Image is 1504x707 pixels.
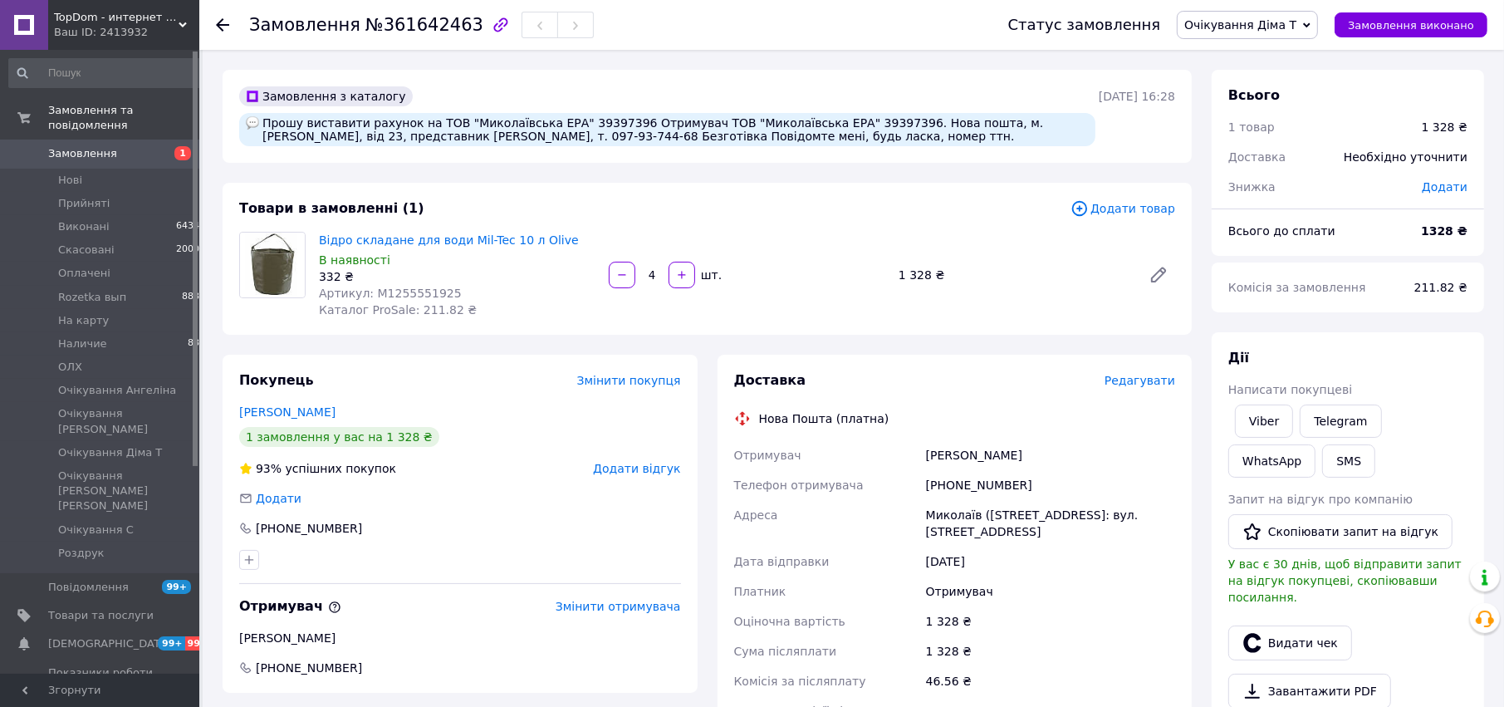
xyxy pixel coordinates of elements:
span: Покупець [239,372,314,388]
span: Додати [1422,180,1467,194]
span: Телефон отримувача [734,479,864,492]
span: [PHONE_NUMBER] [254,660,364,676]
span: Отримувач [239,598,341,614]
span: Повідомлення [48,580,129,595]
span: 1 [174,146,191,160]
span: Замовлення виконано [1348,19,1474,32]
b: 1328 ₴ [1421,224,1467,238]
span: Знижка [1228,180,1276,194]
div: 1 328 ₴ [892,263,1135,287]
time: [DATE] 16:28 [1099,90,1175,103]
span: Оплачені [58,266,110,281]
div: Замовлення з каталогу [239,86,413,106]
span: Показники роботи компанії [48,665,154,695]
div: успішних покупок [239,460,396,477]
img: Відро складане для води Mil-Tec 10 л Olive [240,233,305,297]
span: В наявності [319,253,390,267]
span: Запит на відгук про компанію [1228,493,1413,506]
span: Очікування [PERSON_NAME] [58,406,199,436]
span: Адреса [734,508,778,522]
span: Роздрук [58,546,105,561]
span: Товари та послуги [48,608,154,623]
div: Миколаїв ([STREET_ADDRESS]: вул. [STREET_ADDRESS] [923,500,1178,547]
span: 211.82 ₴ [1414,281,1467,294]
div: [DATE] [923,547,1178,577]
a: WhatsApp [1228,444,1315,478]
a: [PERSON_NAME] [239,405,336,419]
span: Нові [58,173,82,188]
button: SMS [1322,444,1375,478]
span: Написати покупцеві [1228,383,1352,396]
span: 99+ [185,636,213,651]
img: :speech_balloon: [246,116,259,130]
span: Додати відгук [593,462,680,475]
div: [PHONE_NUMBER] [923,470,1178,500]
div: 1 328 ₴ [1422,119,1467,135]
div: Ваш ID: 2413932 [54,25,199,40]
span: Комісія за замовлення [1228,281,1366,294]
span: Дії [1228,350,1249,366]
span: У вас є 30 днів, щоб відправити запит на відгук покупцеві, скопіювавши посилання. [1228,557,1462,604]
div: 1 328 ₴ [923,636,1178,666]
span: 99+ [158,636,185,651]
span: Наличие [58,336,107,351]
span: Платник [734,585,786,598]
a: Редагувати [1142,258,1175,292]
span: 1 товар [1228,120,1275,134]
div: [PHONE_NUMBER] [254,520,364,537]
span: Додати [256,492,301,505]
div: Нова Пошта (платна) [755,410,894,427]
div: 46.56 ₴ [923,666,1178,696]
span: Редагувати [1105,374,1175,387]
span: 20000 [176,243,205,258]
div: Повернутися назад [216,17,229,33]
span: Сума післяплати [734,645,837,658]
span: ОЛХ [58,360,82,375]
span: Замовлення [249,15,360,35]
span: [DEMOGRAPHIC_DATA] [48,636,171,651]
span: 8882 [182,290,205,305]
span: Скасовані [58,243,115,258]
div: шт. [697,267,723,283]
span: Замовлення та повідомлення [48,103,199,133]
span: Всього [1228,87,1280,103]
span: Очікування Діма Т [58,445,162,460]
span: Отримувач [734,449,801,462]
span: Доставка [734,372,806,388]
span: 99+ [162,580,191,594]
span: TopDom - интернет магазин топовых товаров для дома и офиса [54,10,179,25]
div: 1 замовлення у вас на 1 328 ₴ [239,427,439,447]
div: 332 ₴ [319,268,595,285]
span: 64344 [176,219,205,234]
span: Комісія за післяплату [734,675,866,688]
span: Товари в замовленні (1) [239,200,424,216]
span: Прийняті [58,196,110,211]
div: Статус замовлення [1008,17,1161,33]
span: Каталог ProSale: 211.82 ₴ [319,303,477,317]
div: [PERSON_NAME] [239,630,681,646]
span: Змінити отримувача [556,600,681,613]
span: 888 [188,336,205,351]
span: Дата відправки [734,555,830,568]
span: Артикул: M1255551925 [319,287,462,300]
span: Очікування Діма Т [1184,18,1296,32]
a: Viber [1235,405,1293,438]
div: [PERSON_NAME] [923,440,1178,470]
span: Очікування [PERSON_NAME] [PERSON_NAME] [58,469,199,514]
span: Оціночна вартість [734,615,845,628]
span: Змінити покупця [577,374,681,387]
div: 1 328 ₴ [923,606,1178,636]
div: Необхідно уточнити [1334,139,1477,175]
span: На карту [58,313,109,328]
button: Видати чек [1228,626,1352,660]
a: Відро складане для води Mil-Tec 10 л Olive [319,233,579,247]
span: №361642463 [365,15,483,35]
div: Отримувач [923,577,1178,606]
a: Telegram [1300,405,1381,438]
div: Прошу виставити рахунок на ТОВ "Миколаївська ЕРА" 39397396 Отримувач ТОВ "Миколаївська ЕРА" 39397... [239,113,1095,146]
span: Очікування Ангеліна [58,383,176,398]
span: Виконані [58,219,110,234]
input: Пошук [8,58,207,88]
button: Замовлення виконано [1335,12,1487,37]
span: Всього до сплати [1228,224,1335,238]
